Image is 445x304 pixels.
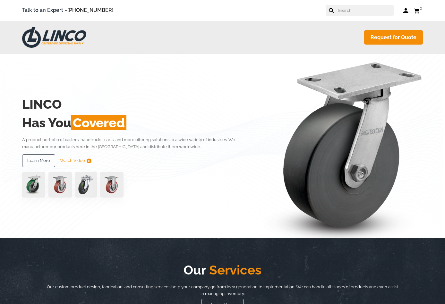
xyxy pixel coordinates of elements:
[45,261,401,279] h2: Our
[337,5,394,16] input: Search
[22,27,86,48] img: LINCO CASTERS & INDUSTRIAL SUPPLY
[100,172,124,198] img: capture-59611-removebg-preview-1.png
[60,154,91,167] a: Watch Video
[87,158,91,163] img: subtract.png
[71,115,126,130] span: Covered
[403,7,409,14] a: Log in
[22,6,114,15] span: Talk to an Expert –
[22,154,55,167] a: Learn More
[22,95,261,114] h2: LINCO
[22,114,261,132] h2: Has You
[67,7,114,13] a: [PHONE_NUMBER]
[22,172,45,198] img: pn3orx8a-94725-1-1-.png
[414,6,423,14] a: 0
[45,283,401,297] p: Our custom product design, fabrication, and consulting services help your company go from idea ge...
[22,136,261,150] p: A product portfolio of casters, handtrucks, carts, and more offering solutions to a wide variety ...
[48,172,72,198] img: capture-59611-removebg-preview-1.png
[75,172,97,198] img: lvwpp200rst849959jpg-30522-removebg-preview-1.png
[206,262,261,277] span: Services
[364,30,423,45] a: Request for Quote
[420,6,422,11] span: 0
[263,54,423,238] img: linco_caster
